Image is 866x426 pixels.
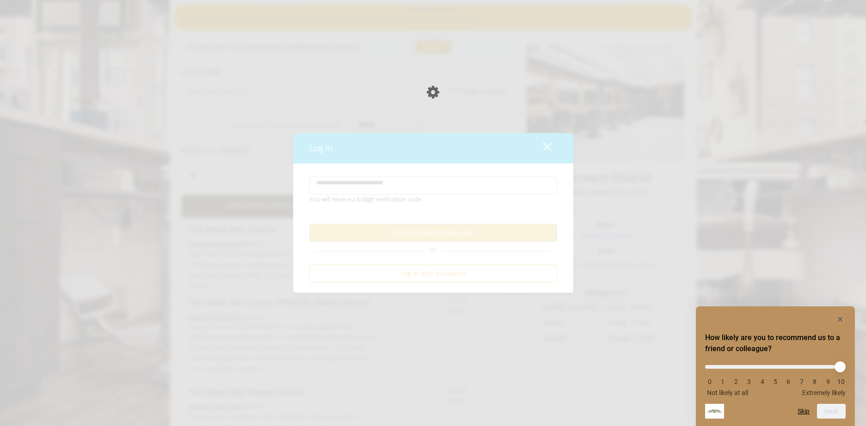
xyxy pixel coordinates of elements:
h2: How likely are you to recommend us to a friend or colleague? Select an option from 0 to 10, with ... [705,332,846,354]
li: 0 [705,378,714,385]
div: How likely are you to recommend us to a friend or colleague? Select an option from 0 to 10, with ... [705,314,846,419]
div: How likely are you to recommend us to a friend or colleague? Select an option from 0 to 10, with ... [705,358,846,396]
li: 5 [771,378,780,385]
li: 10 [836,378,846,385]
button: Next question [817,404,846,419]
li: 7 [797,378,806,385]
li: 3 [744,378,754,385]
button: Skip [798,408,810,415]
li: 1 [718,378,727,385]
button: Hide survey [835,314,846,325]
li: 4 [758,378,767,385]
li: 9 [823,378,833,385]
li: 8 [810,378,819,385]
span: Not likely at all [707,389,748,396]
li: 6 [784,378,793,385]
li: 2 [731,378,741,385]
span: Extremely likely [802,389,846,396]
